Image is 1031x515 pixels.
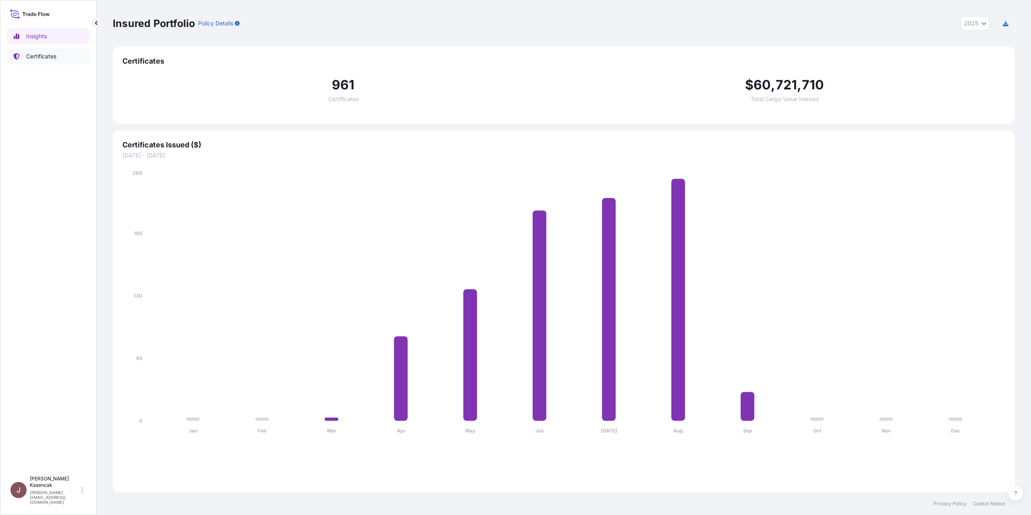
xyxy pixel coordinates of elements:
tspan: Aug [673,428,683,434]
span: 60 [754,79,771,91]
tspan: 65 [136,355,142,361]
p: Insights [26,32,47,40]
span: 721 [776,79,797,91]
a: Cookie Notice [973,501,1005,507]
tspan: Jun [535,428,544,434]
span: $ [745,79,754,91]
tspan: Oct [813,428,822,434]
tspan: Apr [397,428,406,434]
tspan: Sep [743,428,752,434]
tspan: Dec [951,428,960,434]
span: J [17,486,21,494]
span: 2025 [964,19,978,27]
tspan: 130 [134,293,142,299]
a: Insights [7,28,90,44]
tspan: 195 [134,230,142,236]
span: 710 [802,79,824,91]
p: Policy Details [198,19,233,27]
span: [DATE] - [DATE] [122,151,1005,159]
span: Certificates [122,56,1005,66]
tspan: Mar [327,428,336,434]
p: Certificates [26,52,56,60]
tspan: Feb [258,428,267,434]
tspan: Jan [189,428,197,434]
tspan: 260 [132,170,142,176]
a: Certificates [7,48,90,64]
span: , [771,79,775,91]
tspan: May [465,428,476,434]
span: Total Cargo Value Insured [751,96,819,102]
a: Privacy Policy [934,501,967,507]
span: 961 [332,79,355,91]
span: , [797,79,801,91]
p: Insured Portfolio [113,17,195,30]
span: Certificates [328,96,358,102]
tspan: [DATE] [601,428,617,434]
tspan: Nov [882,428,891,434]
tspan: 0 [139,418,142,424]
p: [PERSON_NAME][EMAIL_ADDRESS][DOMAIN_NAME] [30,490,80,505]
button: Year Selector [961,16,990,31]
p: [PERSON_NAME] Kasencak [30,476,80,488]
span: Certificates Issued ($) [122,140,1005,150]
